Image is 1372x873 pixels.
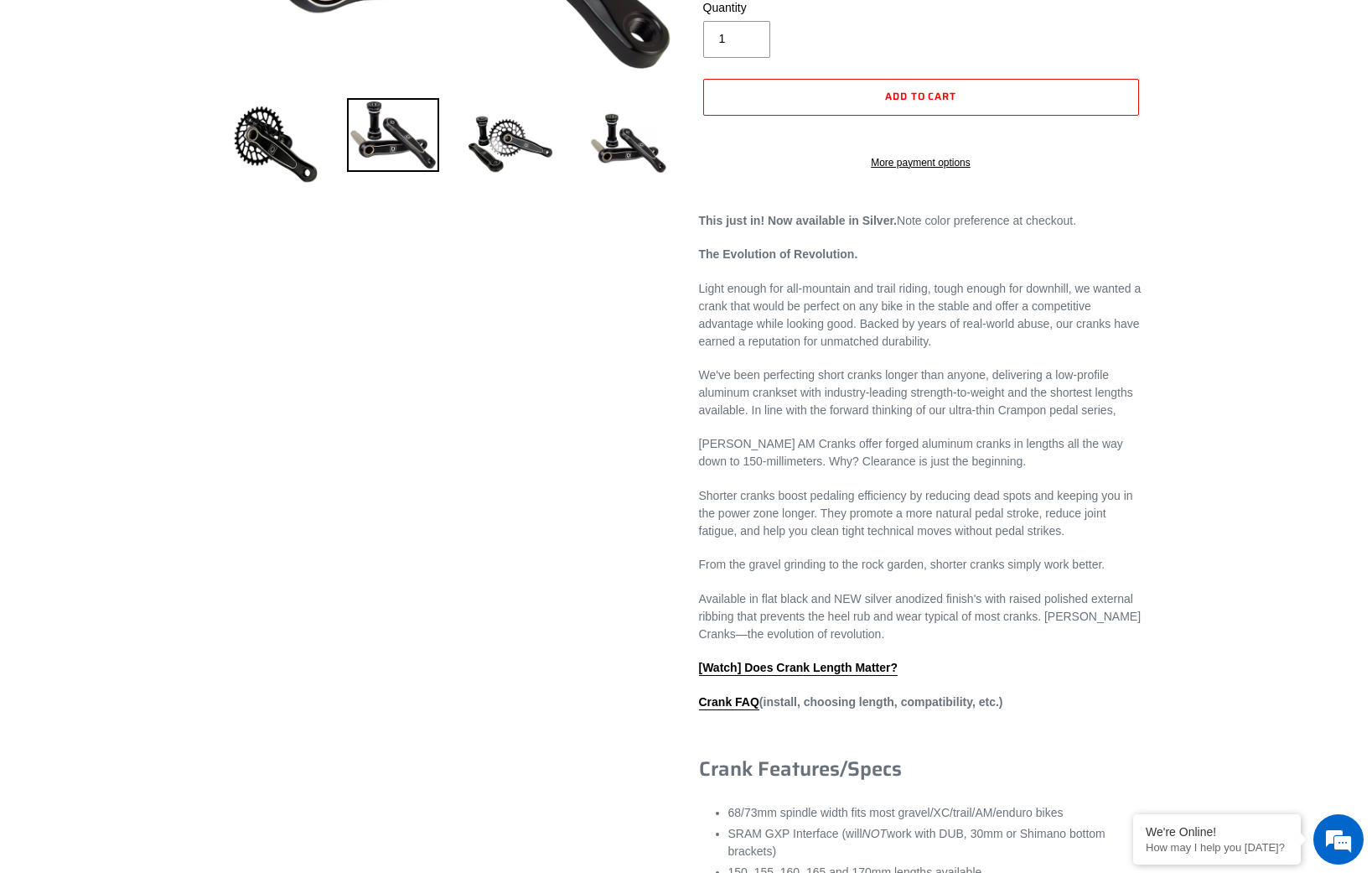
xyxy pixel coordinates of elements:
p: How may I help you today? [1146,841,1288,854]
p: [PERSON_NAME] AM Cranks offer forged aluminum cranks in lengths all the way down to 150-millimete... [699,435,1143,470]
p: We've been perfecting short cranks longer than anyone, delivering a low-profile aluminum crankset... [699,366,1143,419]
p: Light enough for all-mountain and trail riding, tough enough for downhill, we wanted a crank that... [699,280,1143,351]
span: Add to cart [885,88,957,104]
img: Load image into Gallery viewer, Canfield Cranks [347,98,439,172]
li: 68/73mm spindle width fits most gravel/XC/trail/AM/enduro bikes [728,804,1143,822]
img: Load image into Gallery viewer, Canfield Bikes AM Cranks [230,98,322,190]
strong: (install, choosing length, compatibility, etc.) [699,695,1003,710]
strong: The Evolution of Revolution. [699,247,858,261]
p: Available in flat black and NEW silver anodized finish's with raised polished external ribbing th... [699,590,1143,643]
p: From the gravel grinding to the rock garden, shorter cranks simply work better. [699,556,1143,574]
button: Add to cart [703,79,1139,116]
a: More payment options [703,155,1139,170]
h3: Crank Features/Specs [699,757,1143,782]
div: We're Online! [1146,825,1288,839]
p: Note color preference at checkout. [699,212,1143,230]
strong: This just in! Now available in Silver. [699,214,898,227]
p: Shorter cranks boost pedaling efficiency by reducing dead spots and keeping you in the power zone... [699,487,1143,540]
em: NOT [862,827,888,840]
img: Load image into Gallery viewer, Canfield Bikes AM Cranks [464,98,557,190]
a: [Watch] Does Crank Length Matter? [699,661,898,676]
img: Load image into Gallery viewer, CANFIELD-AM_DH-CRANKS [582,98,674,190]
a: Crank FAQ [699,695,759,710]
li: SRAM GXP Interface (will work with DUB, 30mm or Shimano bottom brackets) [728,825,1143,860]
